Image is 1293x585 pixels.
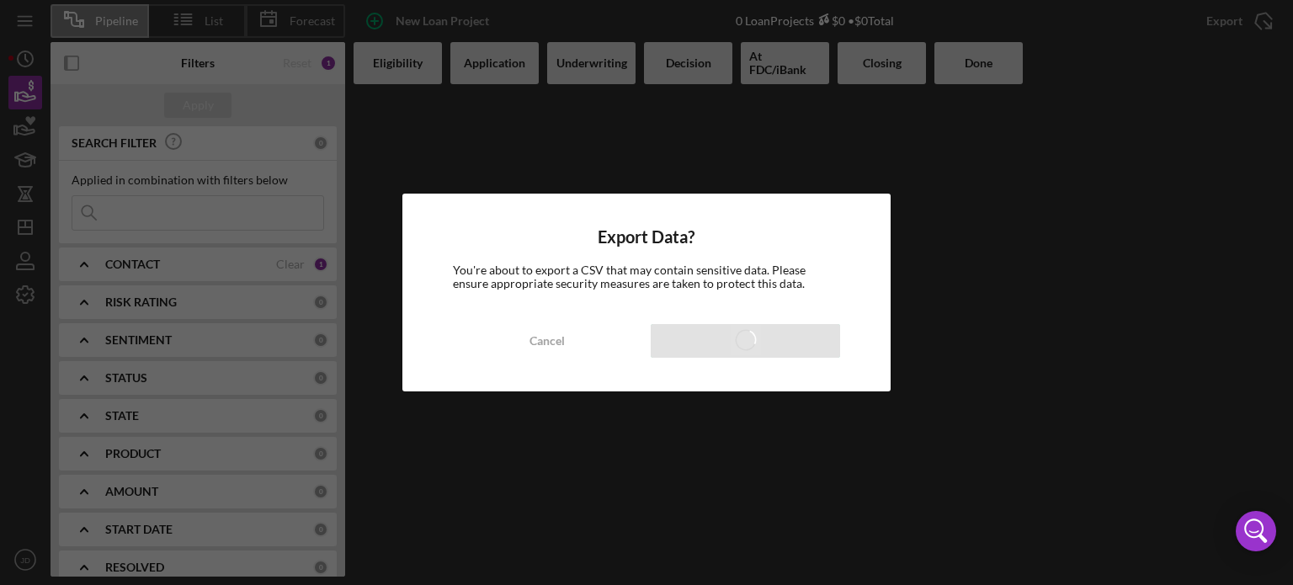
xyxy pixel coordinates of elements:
[453,324,642,358] button: Cancel
[651,324,840,358] button: Export
[453,227,841,247] h4: Export Data?
[1236,511,1276,551] div: Open Intercom Messenger
[529,324,565,358] div: Cancel
[453,263,841,290] div: You're about to export a CSV that may contain sensitive data. Please ensure appropriate security ...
